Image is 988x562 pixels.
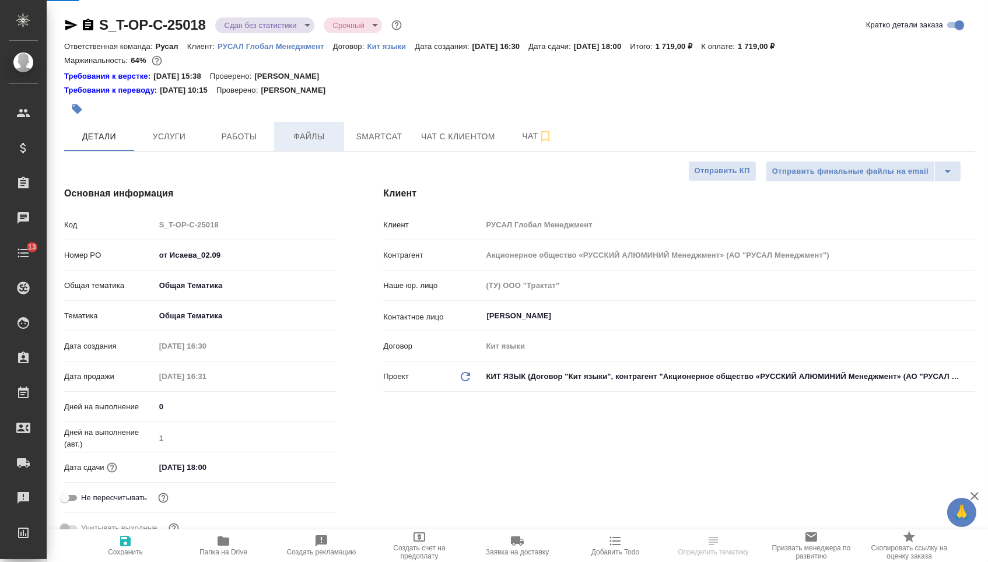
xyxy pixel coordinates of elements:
div: Нажми, чтобы открыть папку с инструкцией [64,85,160,96]
span: 13 [21,241,43,253]
p: Проверено: [210,71,255,82]
p: Маржинальность: [64,56,131,65]
p: Дата продажи [64,371,155,382]
p: Номер PO [64,250,155,261]
button: Добавить тэг [64,96,90,122]
p: [DATE] 15:38 [153,71,210,82]
p: Код [64,219,155,231]
span: Скопировать ссылку на оценку заказа [867,544,951,560]
p: [DATE] 18:00 [574,42,630,51]
button: Open [969,315,971,317]
input: ✎ Введи что-нибудь [155,459,257,476]
a: Требования к верстке: [64,71,153,82]
div: split button [766,161,961,182]
p: 64% [131,56,149,65]
span: Чат с клиентом [421,129,495,144]
p: Русал [156,42,187,51]
input: Пустое поле [482,277,975,294]
input: Пустое поле [482,338,975,354]
p: Контактное лицо [383,311,482,323]
span: Учитывать выходные [81,522,157,534]
p: Дата сдачи: [528,42,573,51]
button: Сдан без статистики [221,20,300,30]
span: Заявка на доставку [486,548,549,556]
button: 516.00 RUB; [149,53,164,68]
p: 1 719,00 ₽ [738,42,784,51]
span: Создать счет на предоплату [377,544,461,560]
span: Чат [509,129,565,143]
p: Общая тематика [64,280,155,291]
p: Контрагент [383,250,482,261]
input: Пустое поле [482,216,975,233]
p: [PERSON_NAME] [261,85,334,96]
span: Работы [211,129,267,144]
p: Ответственная команда: [64,42,156,51]
button: Отправить финальные файлы на email [766,161,935,182]
button: Отправить КП [688,161,756,181]
p: К оплате: [701,42,738,51]
svg: Подписаться [538,129,552,143]
div: Нажми, чтобы открыть папку с инструкцией [64,71,153,82]
div: Сдан без статистики [324,17,382,33]
span: Сохранить [108,548,143,556]
p: РУСАЛ Глобал Менеджмент [218,42,333,51]
input: ✎ Введи что-нибудь [155,247,337,264]
div: Общая Тематика [155,306,337,326]
span: Папка на Drive [199,548,247,556]
button: Создать рекламацию [272,529,370,562]
button: Добавить Todo [566,529,664,562]
p: Дней на выполнение (авт.) [64,427,155,450]
button: Папка на Drive [174,529,272,562]
p: Клиент: [187,42,218,51]
button: Определить тематику [664,529,762,562]
button: Включи, если не хочешь, чтобы указанная дата сдачи изменилась после переставления заказа в 'Подтв... [156,490,171,505]
div: Общая Тематика [155,276,337,296]
span: 🙏 [952,500,972,525]
input: Пустое поле [482,247,975,264]
h4: Клиент [383,187,975,201]
input: Пустое поле [155,430,337,447]
span: Отправить финальные файлы на email [772,165,929,178]
p: Кит языки [367,42,415,51]
button: 🙏 [947,498,976,527]
p: Дней на выполнение [64,401,155,413]
input: Пустое поле [155,216,337,233]
a: РУСАЛ Глобал Менеджмент [218,41,333,51]
span: Отправить КП [695,164,750,178]
span: Определить тематику [678,548,748,556]
a: S_T-OP-C-25018 [99,17,206,33]
a: Требования к переводу: [64,85,160,96]
button: Создать счет на предоплату [370,529,468,562]
p: [DATE] 16:30 [472,42,529,51]
p: Договор [383,340,482,352]
p: [DATE] 10:15 [160,85,216,96]
p: Тематика [64,310,155,322]
p: Проект [383,371,409,382]
div: Сдан без статистики [215,17,314,33]
a: Кит языки [367,41,415,51]
span: Не пересчитывать [81,492,147,504]
h4: Основная информация [64,187,337,201]
button: Скопировать ссылку на оценку заказа [860,529,958,562]
p: Дата сдачи [64,462,104,473]
button: Выбери, если сб и вс нужно считать рабочими днями для выполнения заказа. [166,521,181,536]
span: Добавить Todo [591,548,639,556]
p: Дата создания: [415,42,472,51]
a: 13 [3,238,44,268]
p: Клиент [383,219,482,231]
p: Договор: [333,42,367,51]
input: Пустое поле [155,368,257,385]
span: Smartcat [351,129,407,144]
span: Создать рекламацию [287,548,356,556]
button: Призвать менеджера по развитию [762,529,860,562]
input: ✎ Введи что-нибудь [155,398,337,415]
button: Заявка на доставку [468,529,566,562]
p: [PERSON_NAME] [254,71,328,82]
span: Призвать менеджера по развитию [769,544,853,560]
span: Файлы [281,129,337,144]
button: Доп статусы указывают на важность/срочность заказа [389,17,404,33]
button: Срочный [330,20,368,30]
button: Скопировать ссылку [81,18,95,32]
input: Пустое поле [155,338,257,354]
span: Детали [71,129,127,144]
